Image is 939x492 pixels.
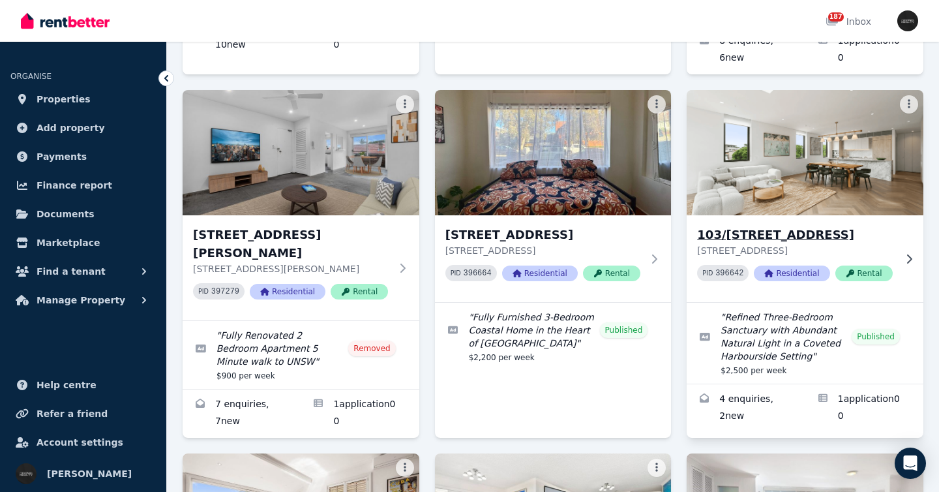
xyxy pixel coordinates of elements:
[10,372,156,398] a: Help centre
[687,384,805,433] a: Enquiries for 103/66-68 Wilberforce Ave, Rose Bay
[37,264,106,279] span: Find a tenant
[10,201,156,227] a: Documents
[895,448,926,479] div: Open Intercom Messenger
[502,266,578,281] span: Residential
[193,262,391,275] p: [STREET_ADDRESS][PERSON_NAME]
[10,287,156,313] button: Manage Property
[10,401,156,427] a: Refer a friend
[211,287,239,296] code: 397279
[10,86,156,112] a: Properties
[445,244,643,257] p: [STREET_ADDRESS]
[583,266,640,281] span: Rental
[828,12,844,22] span: 187
[805,26,923,74] a: Applications for 610/26-32 Marsh St, Wolli Creek
[826,15,871,28] div: Inbox
[687,26,805,74] a: Enquiries for 610/26-32 Marsh St, Wolli Creek
[37,149,87,164] span: Payments
[37,377,97,393] span: Help centre
[715,269,743,278] code: 396642
[10,172,156,198] a: Finance report
[681,87,929,219] img: 103/66-68 Wilberforce Ave, Rose Bay
[37,435,123,450] span: Account settings
[10,115,156,141] a: Add property
[445,226,643,244] h3: [STREET_ADDRESS]
[648,95,666,114] button: More options
[193,226,391,262] h3: [STREET_ADDRESS][PERSON_NAME]
[10,144,156,170] a: Payments
[464,269,492,278] code: 396664
[183,90,419,215] img: 13/51 Meeks St, Kingsford
[897,10,918,31] img: Tim Troy
[37,292,125,308] span: Manage Property
[37,91,91,107] span: Properties
[10,72,52,81] span: ORGANISE
[697,244,895,257] p: [STREET_ADDRESS]
[37,406,108,422] span: Refer a friend
[648,459,666,477] button: More options
[435,90,672,302] a: 69 Oakley Rd, North Bondi[STREET_ADDRESS][STREET_ADDRESS]PID 396664ResidentialRental
[47,466,132,482] span: [PERSON_NAME]
[435,303,672,371] a: Edit listing: Fully Furnished 3-Bedroom Coastal Home in the Heart of North Bondi
[396,459,414,477] button: More options
[687,303,923,384] a: Edit listing: Refined Three-Bedroom Sanctuary with Abundant Natural Light in a Coveted Harboursid...
[37,177,112,193] span: Finance report
[10,230,156,256] a: Marketplace
[21,11,110,31] img: RentBetter
[331,284,388,300] span: Rental
[900,95,918,114] button: More options
[183,321,419,389] a: Edit listing: Fully Renovated 2 Bedroom Apartment 5 Minute walk to UNSW
[16,463,37,484] img: Tim Troy
[435,90,672,215] img: 69 Oakley Rd, North Bondi
[183,90,419,320] a: 13/51 Meeks St, Kingsford[STREET_ADDRESS][PERSON_NAME][STREET_ADDRESS][PERSON_NAME]PID 397279Resi...
[250,284,325,300] span: Residential
[198,288,209,295] small: PID
[10,429,156,455] a: Account settings
[10,258,156,284] button: Find a tenant
[301,390,419,438] a: Applications for 13/51 Meeks St, Kingsford
[183,390,301,438] a: Enquiries for 13/51 Meeks St, Kingsford
[451,269,461,277] small: PID
[835,266,893,281] span: Rental
[702,269,713,277] small: PID
[37,235,100,251] span: Marketplace
[805,384,923,433] a: Applications for 103/66-68 Wilberforce Ave, Rose Bay
[396,95,414,114] button: More options
[697,226,895,244] h3: 103/[STREET_ADDRESS]
[687,90,923,302] a: 103/66-68 Wilberforce Ave, Rose Bay103/[STREET_ADDRESS][STREET_ADDRESS]PID 396642ResidentialRental
[37,120,105,136] span: Add property
[754,266,829,281] span: Residential
[37,206,95,222] span: Documents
